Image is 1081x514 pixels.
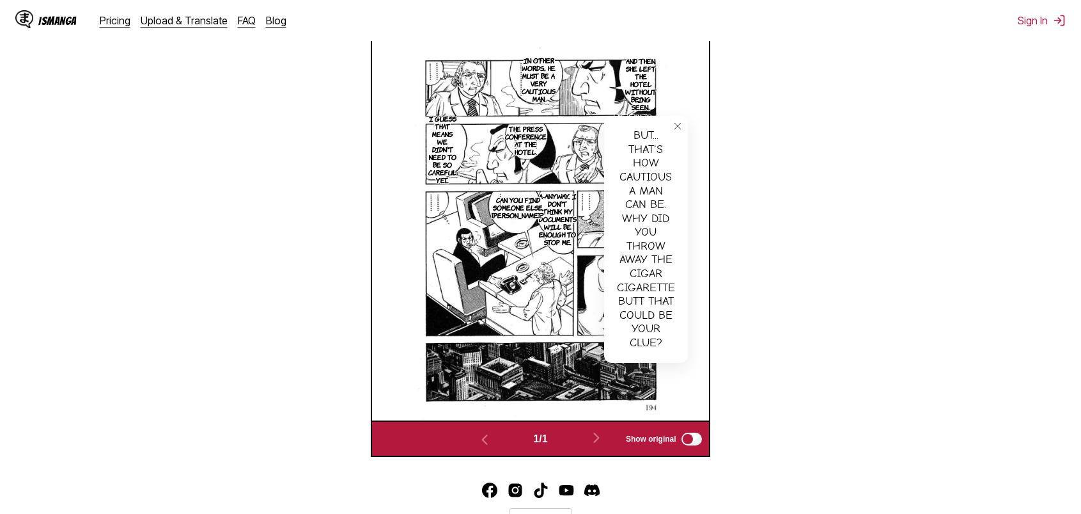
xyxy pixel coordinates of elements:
a: Upload & Translate [141,14,228,27]
img: IsManga TikTok [533,483,548,498]
img: IsManga Discord [584,483,600,498]
img: IsManga Logo [15,10,33,28]
img: IsManga YouTube [559,483,574,498]
button: close-tooltip [667,116,688,136]
p: In other words... he must be a very cautious man. [519,54,558,105]
a: Pricing [100,14,130,27]
a: Discord [584,483,600,498]
img: Manga Panel [412,41,669,421]
span: 1 / 1 [533,433,547,445]
div: But... that's how cautious a man can be. Why did you throw away the cigar cigarette butt that cou... [604,116,688,363]
button: Sign In [1018,14,1066,27]
input: Show original [681,433,702,446]
img: IsManga Instagram [508,483,523,498]
p: But... that's how cautious a man can be. Why did you throw away the cigar cigarette butt that cou... [604,111,661,193]
p: And then, she left the hotel without being seen... [623,54,659,113]
a: FAQ [238,14,256,27]
div: IsManga [38,15,77,27]
a: TikTok [533,483,548,498]
img: Sign out [1053,14,1066,27]
p: The press conference at the hotel. [502,122,549,158]
img: Next page [589,430,604,446]
p: I guess that means we didn't need to be so careful yet... [424,112,460,186]
a: Blog [266,14,286,27]
p: A-Anyway... I don't think my documents will be enough to stop me. [536,189,579,248]
a: IsManga LogoIsManga [15,10,100,31]
a: Youtube [559,483,574,498]
span: Show original [626,435,676,444]
a: Facebook [482,483,497,498]
a: Instagram [508,483,523,498]
p: Can you find someone else, [PERSON_NAME]? [489,193,547,221]
img: Previous page [477,432,492,447]
img: IsManga Facebook [482,483,497,498]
